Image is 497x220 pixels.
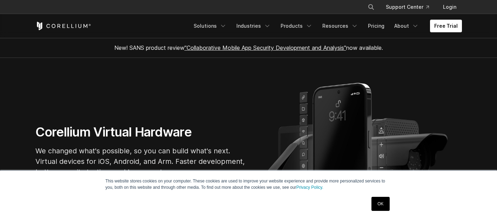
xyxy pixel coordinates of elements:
[276,20,317,32] a: Products
[371,197,389,211] a: OK
[106,178,392,191] p: This website stores cookies on your computer. These cookies are used to improve your website expe...
[380,1,435,13] a: Support Center
[114,44,383,51] span: New! SANS product review now available.
[437,1,462,13] a: Login
[318,20,362,32] a: Resources
[35,124,246,140] h1: Corellium Virtual Hardware
[359,1,462,13] div: Navigation Menu
[189,20,231,32] a: Solutions
[390,20,423,32] a: About
[364,20,389,32] a: Pricing
[232,20,275,32] a: Industries
[184,44,346,51] a: "Collaborative Mobile App Security Development and Analysis"
[35,22,91,30] a: Corellium Home
[35,146,246,177] p: We changed what's possible, so you can build what's next. Virtual devices for iOS, Android, and A...
[189,20,462,32] div: Navigation Menu
[430,20,462,32] a: Free Trial
[365,1,377,13] button: Search
[296,185,323,190] a: Privacy Policy.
